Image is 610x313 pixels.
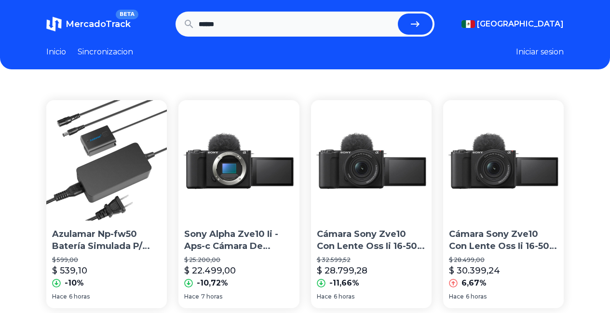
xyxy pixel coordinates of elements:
p: $ 25.200,00 [184,256,293,264]
span: 6 horas [466,293,487,300]
button: Iniciar sesion [516,46,564,58]
span: Hace [184,293,199,300]
p: $ 30.399,24 [449,264,500,277]
p: $ 28.799,28 [317,264,367,277]
img: Mexico [461,20,475,28]
a: Cámara Sony Zve10 Con Lente Oss Ii 16-50 Mm F3.5-5.6 27 MpCámara Sony Zve10 Con Lente Oss Ii 16-5... [311,100,432,308]
img: Cámara Sony Zve10 Con Lente Oss Ii 16-50 Mm F3.5-5.6 27 Mp [311,100,432,221]
p: Cámara Sony Zve10 Con Lente Oss Ii 16-50 Mm F3.5-5.6 27 Mp [449,228,558,252]
img: Azulamar Np-fw50 Batería Simulada P/ Sony A7 Ii Zve10 A6400 [46,100,167,221]
a: Cámara Sony Zve10 Con Lente Oss Ii 16-50 Mm F3.5-5.6 27 MpCámara Sony Zve10 Con Lente Oss Ii 16-5... [443,100,564,308]
p: -10,72% [197,277,228,289]
a: Sincronizacion [78,46,133,58]
span: [GEOGRAPHIC_DATA] [477,18,564,30]
p: $ 539,10 [52,264,87,277]
span: Hace [317,293,332,300]
p: $ 32.599,52 [317,256,426,264]
p: $ 28.499,00 [449,256,558,264]
p: $ 22.499,00 [184,264,236,277]
span: Hace [449,293,464,300]
span: 7 horas [201,293,222,300]
p: -11,66% [329,277,359,289]
p: 6,67% [461,277,487,289]
span: MercadoTrack [66,19,131,29]
a: MercadoTrackBETA [46,16,131,32]
p: Cámara Sony Zve10 Con Lente Oss Ii 16-50 Mm F3.5-5.6 27 Mp [317,228,426,252]
p: -10% [65,277,84,289]
span: BETA [116,10,138,19]
span: Hace [52,293,67,300]
span: 6 horas [334,293,354,300]
img: Sony Alpha Zve10 Ii - Aps-c Cámara De Creadores Body Zve10m2 [178,100,299,221]
span: 6 horas [69,293,90,300]
p: Azulamar Np-fw50 Batería Simulada P/ Sony A7 Ii Zve10 A6400 [52,228,161,252]
button: [GEOGRAPHIC_DATA] [461,18,564,30]
p: $ 599,00 [52,256,161,264]
a: Sony Alpha Zve10 Ii - Aps-c Cámara De Creadores Body Zve10m2Sony Alpha Zve10 Ii - Aps-c Cámara De... [178,100,299,308]
p: Sony Alpha Zve10 Ii - Aps-c Cámara De Creadores Body Zve10m2 [184,228,293,252]
a: Azulamar Np-fw50 Batería Simulada P/ Sony A7 Ii Zve10 A6400 Azulamar Np-fw50 Batería Simulada P/ ... [46,100,167,308]
a: Inicio [46,46,66,58]
img: MercadoTrack [46,16,62,32]
img: Cámara Sony Zve10 Con Lente Oss Ii 16-50 Mm F3.5-5.6 27 Mp [443,100,564,221]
